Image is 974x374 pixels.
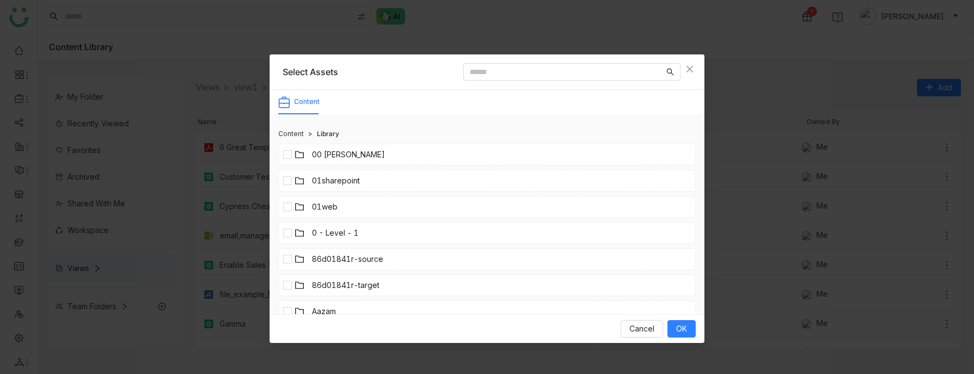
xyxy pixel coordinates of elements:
button: OK [667,320,696,338]
div: Content [278,128,304,139]
button: Cancel [621,320,663,338]
span: Cancel [629,323,654,335]
span: > [308,128,313,139]
a: Library [317,128,339,139]
a: 0 - Level - 1 [312,227,359,239]
a: 01sharepoint [312,175,360,187]
span: OK [676,323,687,335]
button: Close [675,54,704,84]
a: 00 [PERSON_NAME] [312,149,385,161]
a: Aazam [312,305,336,317]
div: Content [294,97,320,107]
a: 86d01841r-target [312,279,379,291]
div: Select Assets [283,66,338,78]
a: 86d01841r-source [312,253,383,265]
a: 01web [312,201,338,213]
